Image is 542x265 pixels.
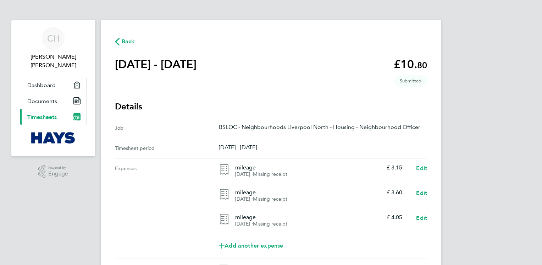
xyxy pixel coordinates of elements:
[235,189,381,196] h4: mileage
[235,214,381,221] h4: mileage
[38,165,68,178] a: Powered byEngage
[27,98,57,104] span: Documents
[20,132,87,144] a: Go to home page
[253,171,287,177] span: Missing receipt
[11,20,95,156] nav: Main navigation
[48,165,68,171] span: Powered by
[31,132,76,144] img: hays-logo-retina.png
[387,189,402,196] p: £ 3.60
[219,144,427,151] p: [DATE] - [DATE]
[115,57,197,71] h1: [DATE] - [DATE]
[115,101,427,112] h3: Details
[235,171,253,177] span: [DATE] ⋅
[27,82,56,88] span: Dashboard
[47,34,60,43] span: CH
[387,214,402,221] p: £ 4.05
[115,158,219,259] div: Expenses
[416,165,427,172] span: Edit
[20,53,87,70] span: Catherine Kelly Hunt
[235,196,253,202] span: [DATE] ⋅
[235,221,253,227] span: [DATE] ⋅
[20,93,86,109] a: Documents
[416,164,427,173] a: Edit
[219,239,427,253] a: Add another expense
[20,109,86,125] a: Timesheets
[387,164,402,171] p: £ 3.15
[115,37,135,46] button: Back
[115,144,219,152] div: Timesheet period
[416,190,427,196] span: Edit
[416,215,427,221] span: Edit
[219,124,427,130] p: BSLOC - Neighbourhoods Liverpool North - Housing - Neighbourhood Officer
[115,124,219,132] div: Job
[235,164,381,171] h4: mileage
[20,77,86,93] a: Dashboard
[48,171,68,177] span: Engage
[253,221,287,227] span: Missing receipt
[416,189,427,198] a: Edit
[253,196,287,202] span: Missing receipt
[122,37,135,46] span: Back
[394,58,427,71] app-decimal: £10.
[394,75,427,87] span: This timesheet is Submitted.
[417,60,427,70] span: 80
[416,214,427,222] a: Edit
[219,243,283,249] span: Add another expense
[20,27,87,70] a: CH[PERSON_NAME] [PERSON_NAME]
[27,114,57,120] span: Timesheets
